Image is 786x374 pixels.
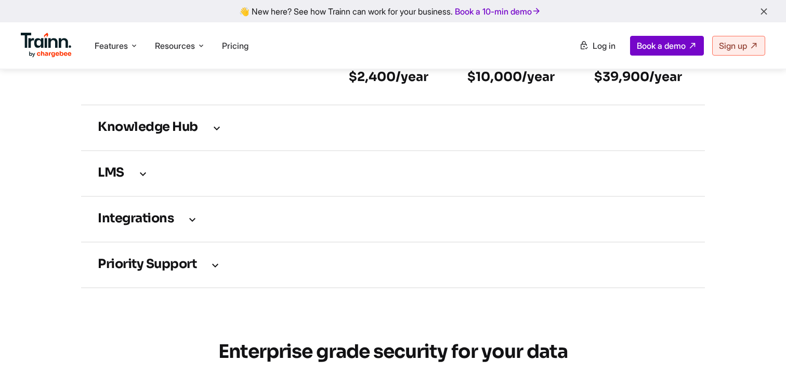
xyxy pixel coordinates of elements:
[98,213,688,225] h3: Integrations
[222,41,248,51] a: Pricing
[637,41,686,51] span: Book a demo
[6,6,780,16] div: 👋 New here? See how Trainn can work for your business.
[21,33,72,58] img: Trainn Logo
[453,4,543,19] a: Book a 10-min demo
[573,36,622,55] a: Log in
[155,40,195,51] span: Resources
[712,36,765,56] a: Sign up
[98,259,688,271] h3: Priority support
[593,41,615,51] span: Log in
[594,69,688,85] h6: $39,900/year
[467,69,561,85] h6: $10,000/year
[349,69,434,85] h6: $2,400/year
[630,36,704,56] a: Book a demo
[734,324,786,374] iframe: Chat Widget
[719,41,747,51] span: Sign up
[98,122,688,133] h3: Knowledge Hub
[98,168,688,179] h3: LMS
[95,40,128,51] span: Features
[206,335,580,369] h2: Enterprise grade security for your data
